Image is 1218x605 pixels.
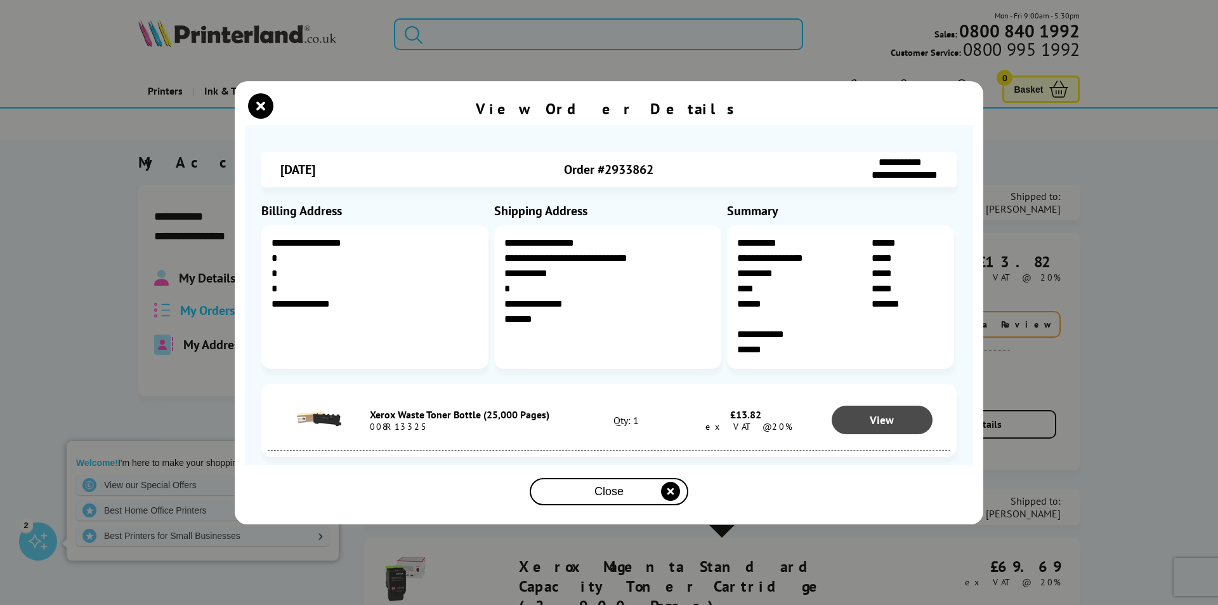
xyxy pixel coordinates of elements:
[261,203,491,219] div: Billing Address
[370,408,575,421] div: Xerox Waste Toner Bottle (25,000 Pages)
[370,421,575,432] div: 008R13325
[727,203,957,219] div: Summary
[251,96,270,116] button: close modal
[832,406,933,434] a: View
[575,414,677,427] div: Qty: 1
[494,203,724,219] div: Shipping Address
[699,421,792,432] span: ex VAT @20%
[870,413,894,427] span: View
[594,485,624,498] span: Close
[730,408,761,421] span: £13.82
[297,397,341,441] img: Xerox Waste Toner Bottle (25,000 Pages)
[530,478,688,505] button: close modal
[564,161,653,178] span: Order #2933862
[280,161,315,178] span: [DATE]
[476,99,742,119] div: View Order Details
